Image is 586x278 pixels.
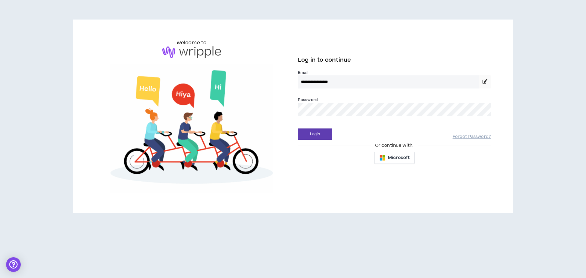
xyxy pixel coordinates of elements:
[298,56,351,64] span: Log in to continue
[95,64,288,193] img: Welcome to Wripple
[371,142,418,149] span: Or continue with:
[6,257,21,272] div: Open Intercom Messenger
[453,134,491,140] a: Forgot Password?
[298,128,332,140] button: Login
[374,152,415,164] button: Microsoft
[298,70,491,75] label: Email
[298,97,318,103] label: Password
[177,39,207,46] h6: welcome to
[388,154,410,161] span: Microsoft
[162,46,221,58] img: logo-brand.png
